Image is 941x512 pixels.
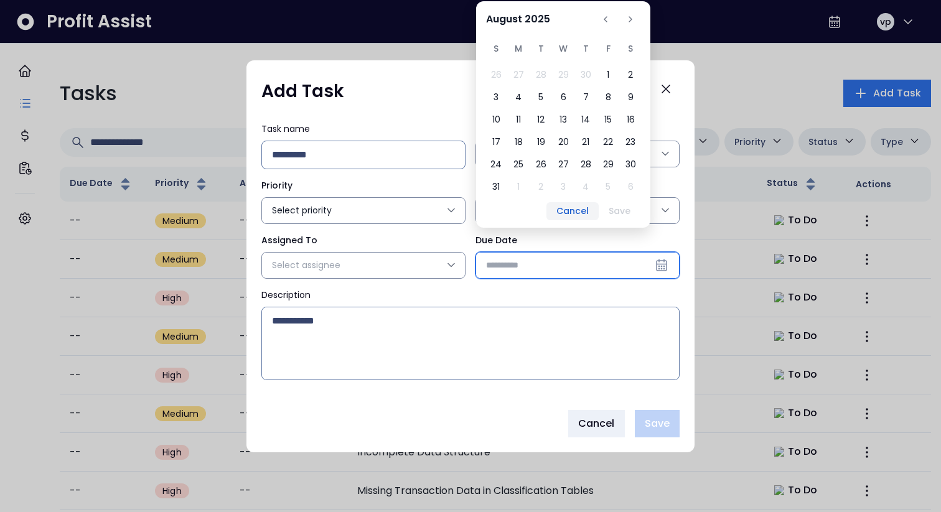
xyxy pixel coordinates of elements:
div: W [553,37,573,60]
button: 1 [508,177,528,197]
button: 16 [620,110,640,130]
button: 8 [598,88,618,108]
button: 27 [553,155,573,175]
div: S [486,37,506,60]
div: T [576,37,596,60]
div: S [620,37,640,60]
button: 7 [576,88,596,108]
label: Due Date [475,234,680,247]
button: 12 [531,110,551,130]
button: 19 [531,133,551,152]
button: 5 [598,177,618,197]
button: 20 [553,133,573,152]
button: 4 [508,88,528,108]
button: 4 [576,177,596,197]
div: M [508,37,528,60]
button: 22 [598,133,618,152]
button: Select priority [262,198,465,223]
div: F [598,37,618,60]
button: 21 [576,133,596,152]
button: 10 [486,110,506,130]
label: Status [475,179,680,192]
button: 23 [620,133,640,152]
span: Description [261,289,311,301]
button: 26 [486,65,506,85]
button: 28 [531,65,551,85]
button: Close [652,75,680,103]
button: Cancel [546,202,599,220]
button: 2 [531,177,551,197]
button: 30 [620,155,640,175]
button: 29 [598,155,618,175]
button: Save [635,410,680,437]
button: 5 [531,88,551,108]
button: 17 [486,133,506,152]
span: Select priority [272,204,442,217]
button: 3 [486,88,506,108]
button: 25 [508,155,528,175]
button: Save [599,202,640,220]
h3: August 2025 [486,6,596,32]
button: 27 [508,65,528,85]
button: 28 [576,155,596,175]
label: Assigned To [261,234,466,247]
span: Save [645,416,670,431]
button: 9 [620,88,640,108]
div: T [531,37,551,60]
button: 24 [486,155,506,175]
button: Cancel [568,410,625,437]
button: 15 [598,110,618,130]
button: 31 [486,177,506,197]
button: 11 [508,110,528,130]
button: 6 [620,177,640,197]
button: 13 [553,110,573,130]
button: 26 [531,155,551,175]
button: 1 [598,65,618,85]
button: 2 [620,65,640,85]
span: Select assignee [272,259,442,272]
button: Open calendar [652,255,672,275]
label: Task Type [475,123,680,136]
label: Priority [261,179,466,192]
h1: Add Task [261,80,344,103]
button: 30 [576,65,596,85]
button: 29 [553,65,573,85]
button: Select assignee [262,253,465,278]
button: 14 [576,110,596,130]
button: 3 [553,177,573,197]
button: 6 [553,88,573,108]
span: Task name [261,123,310,135]
button: 18 [508,133,528,152]
span: Cancel [578,416,615,431]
